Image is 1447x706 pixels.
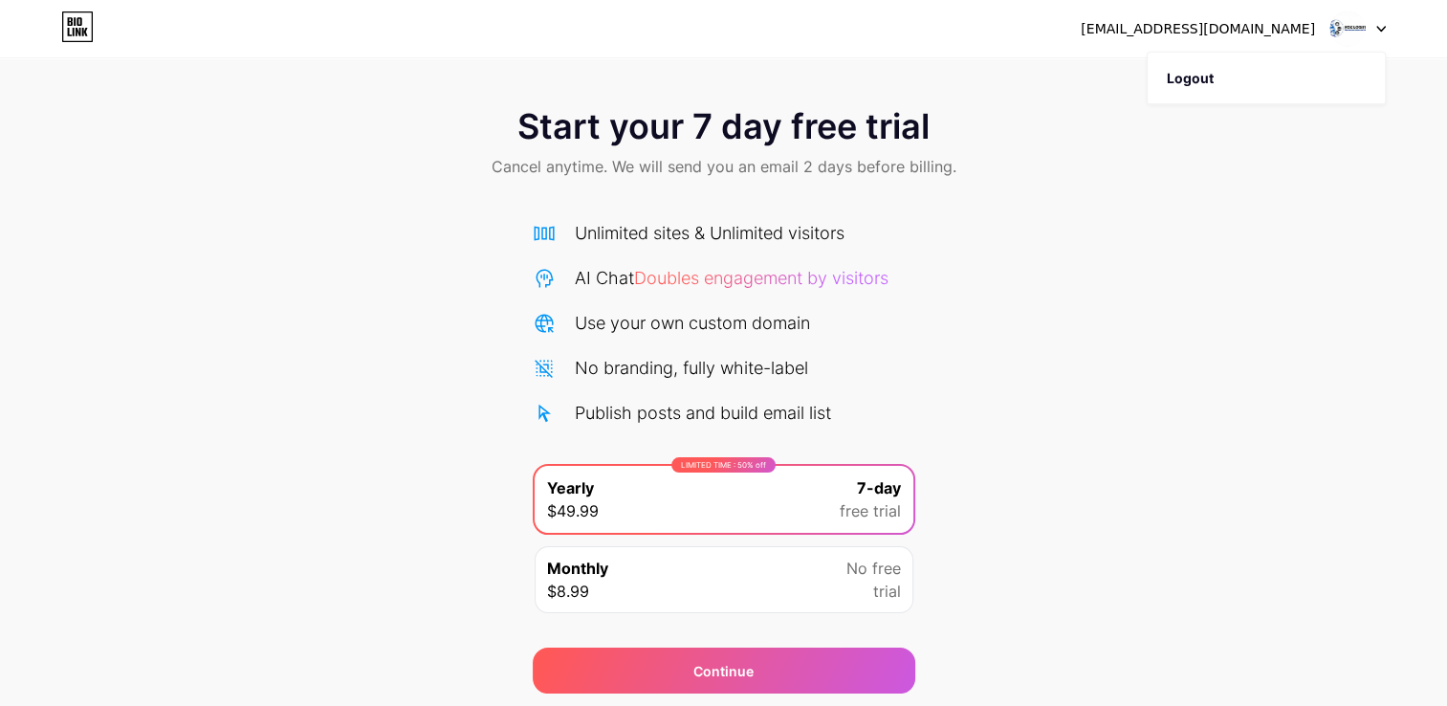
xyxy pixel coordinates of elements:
[575,310,810,336] div: Use your own custom domain
[547,499,599,522] span: $49.99
[547,580,589,603] span: $8.99
[693,661,754,681] span: Continue
[634,268,888,288] span: Doubles engagement by visitors
[1081,19,1315,39] div: [EMAIL_ADDRESS][DOMAIN_NAME]
[575,355,808,381] div: No branding, fully white-label
[1148,53,1385,104] li: Logout
[1329,11,1366,47] img: ahmadroz2020
[846,557,901,580] span: No free
[671,457,776,473] div: LIMITED TIME : 50% off
[547,476,594,499] span: Yearly
[575,400,831,426] div: Publish posts and build email list
[575,265,888,291] div: AI Chat
[517,107,930,145] span: Start your 7 day free trial
[873,580,901,603] span: trial
[547,557,608,580] span: Monthly
[492,155,956,178] span: Cancel anytime. We will send you an email 2 days before billing.
[575,220,844,246] div: Unlimited sites & Unlimited visitors
[840,499,901,522] span: free trial
[857,476,901,499] span: 7-day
